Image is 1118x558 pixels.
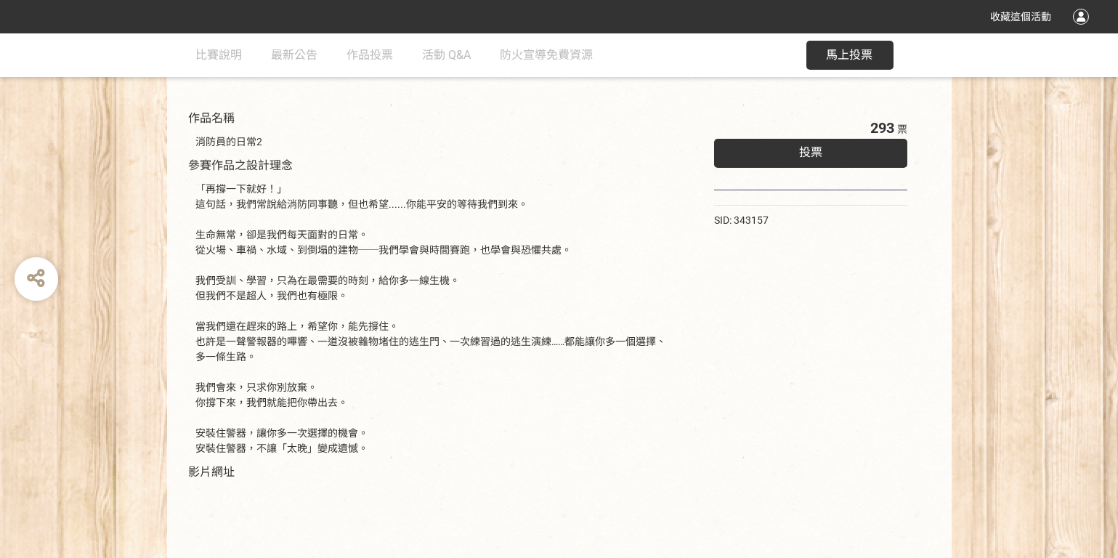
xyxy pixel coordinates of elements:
[423,48,471,62] span: 活動 Q&A
[806,41,894,70] button: 馬上投票
[272,48,318,62] span: 最新公告
[827,48,873,62] span: 馬上投票
[990,11,1051,23] span: 收藏這個活動
[423,33,471,77] a: 活動 Q&A
[714,214,769,226] span: SID: 343157
[196,33,243,77] a: 比賽說明
[501,33,594,77] a: 防火宣導免費資源
[189,111,235,125] span: 作品名稱
[501,48,594,62] span: 防火宣導免費資源
[347,48,394,62] span: 作品投票
[196,48,243,62] span: 比賽說明
[196,134,671,150] div: 消防員的日常2
[196,182,671,456] div: 「再撐一下就好！」 這句話，我們常說給消防同事聽，但也希望......你能平安的等待我們到來。 生命無常，卻是我們每天面對的日常。 從火場、車禍、水域、到倒塌的建物──我們學會與時間賽跑，也學會...
[189,158,293,172] span: 參賽作品之設計理念
[799,145,822,159] span: 投票
[272,33,318,77] a: 最新公告
[870,119,894,137] span: 293
[897,124,907,135] span: 票
[189,465,235,479] span: 影片網址
[347,33,394,77] a: 作品投票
